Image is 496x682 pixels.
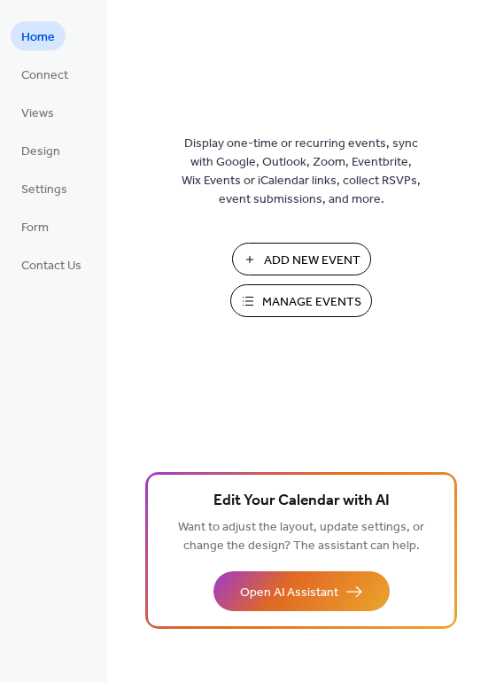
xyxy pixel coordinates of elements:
span: Contact Us [21,257,81,275]
span: Display one-time or recurring events, sync with Google, Outlook, Zoom, Eventbrite, Wix Events or ... [182,135,421,209]
a: Home [11,21,66,50]
a: Settings [11,174,78,203]
span: Settings [21,181,67,199]
a: Contact Us [11,250,92,279]
span: Views [21,105,54,123]
span: Want to adjust the layout, update settings, or change the design? The assistant can help. [178,515,424,558]
span: Open AI Assistant [240,584,338,602]
span: Home [21,28,55,47]
button: Manage Events [230,284,372,317]
span: Form [21,219,49,237]
span: Connect [21,66,68,85]
span: Edit Your Calendar with AI [213,489,390,514]
button: Open AI Assistant [213,571,390,611]
span: Add New Event [264,252,360,270]
a: Design [11,136,71,165]
span: Design [21,143,60,161]
button: Add New Event [232,243,371,275]
a: Views [11,97,65,127]
span: Manage Events [262,293,361,312]
a: Connect [11,59,79,89]
a: Form [11,212,59,241]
